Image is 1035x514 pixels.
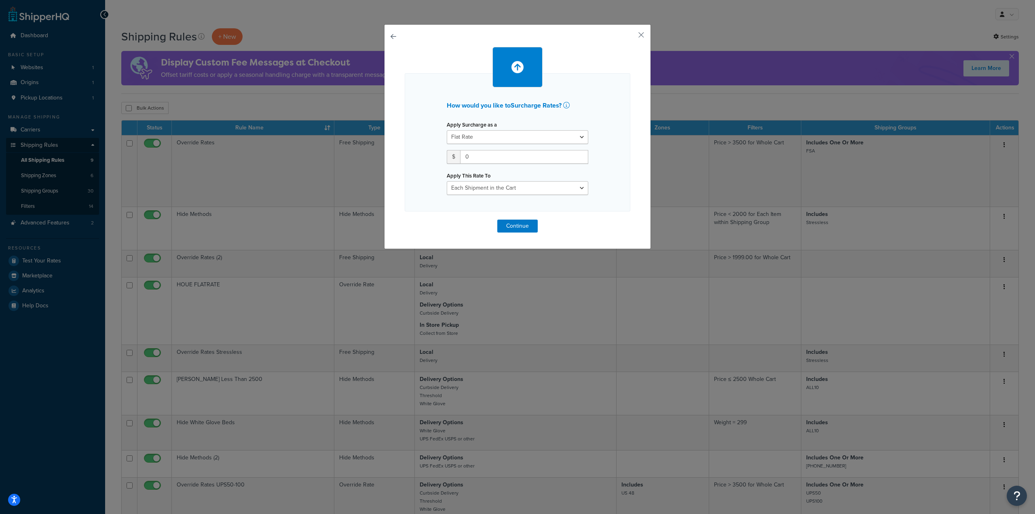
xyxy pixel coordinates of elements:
button: Open Resource Center [1007,486,1027,506]
label: Apply Surcharge as a [447,122,497,128]
span: $ [447,150,460,164]
h2: How would you like to Surcharge Rates ? [447,102,588,109]
label: Apply This Rate To [447,173,490,179]
button: Continue [497,220,538,233]
a: Learn more about setting up shipping rules [563,102,572,109]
